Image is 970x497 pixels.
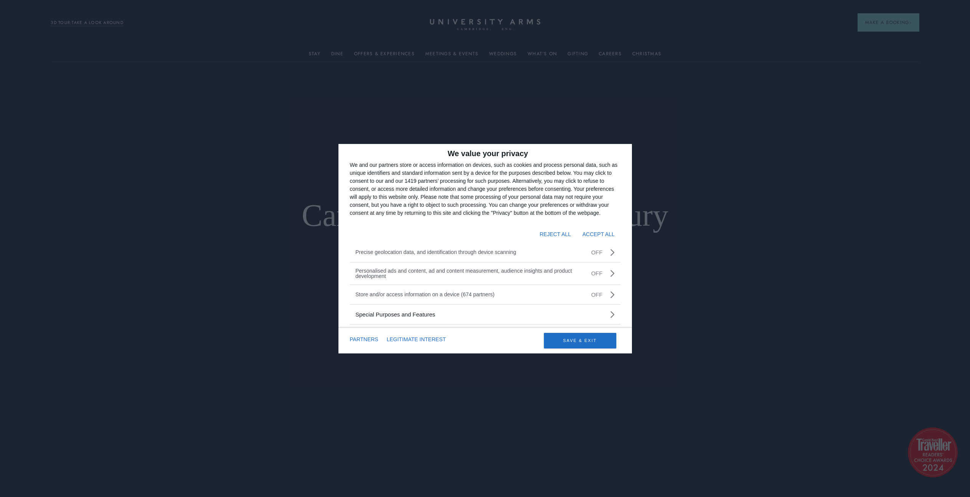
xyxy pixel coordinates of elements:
button: Personalised ads and content, ad and content measurement, audience insights and product development [356,268,615,279]
li: Personalised ads and content, ad and content measurement, audience insights and product development [356,268,582,279]
button: ACCEPT ALL [582,228,615,241]
li: Precise geolocation data, and identification through device scanning [356,249,582,255]
h2: We value your privacy [350,150,620,157]
button: Precise geolocation data, and identification through device scanning [356,248,615,256]
button: Special Purposes and Features [356,310,615,318]
button: LEGITIMATE INTEREST [386,333,446,346]
p: Special Purposes and Features [356,312,582,317]
li: OFF [591,249,603,255]
button: SAVE & EXIT [544,333,616,348]
button: PARTNERS [350,333,378,346]
li: OFF [591,270,603,276]
p: OFF [591,292,603,297]
button: Store and/or access information on a device [356,291,615,299]
div: qc-cmp2-ui [338,144,632,353]
button: REJECT ALL [540,228,571,241]
p: Store and/or access information on a device (674 partners) [356,292,582,297]
div: We and our partners store or access information on devices, such as cookies and process personal ... [350,161,620,217]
